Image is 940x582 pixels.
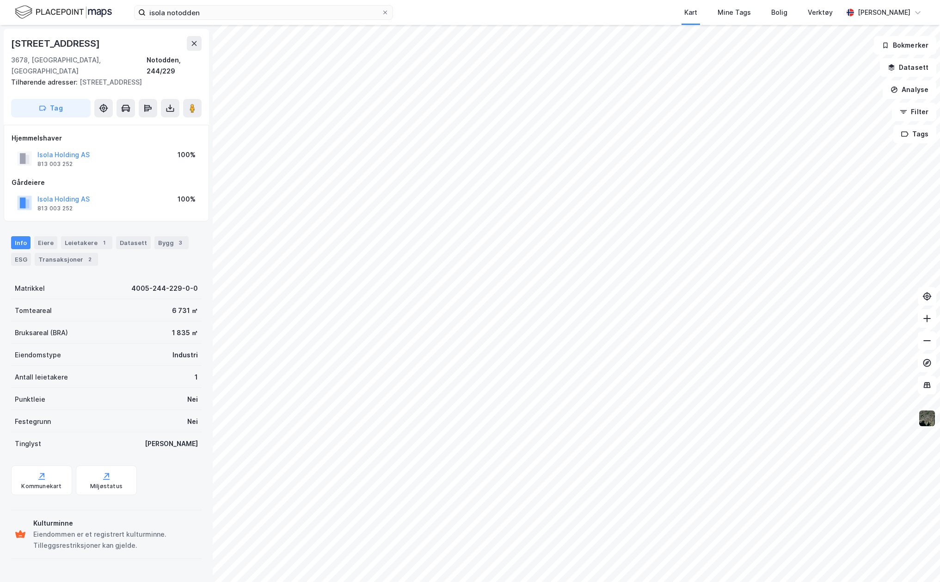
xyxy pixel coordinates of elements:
div: 1 [99,238,109,247]
img: 9k= [918,410,936,427]
div: 100% [178,149,196,160]
button: Analyse [883,80,936,99]
span: Tilhørende adresser: [11,78,80,86]
div: Punktleie [15,394,45,405]
div: 1 835 ㎡ [172,327,198,338]
div: Kommunekart [21,483,61,490]
div: Kart [684,7,697,18]
div: 1 [195,372,198,383]
div: 4005-244-229-0-0 [131,283,198,294]
div: Eiendommen er et registrert kulturminne. Tilleggsrestriksjoner kan gjelde. [33,529,198,551]
div: Verktøy [808,7,833,18]
div: Datasett [116,236,151,249]
div: Tinglyst [15,438,41,449]
div: Notodden, 244/229 [147,55,202,77]
div: Eiere [34,236,57,249]
div: Info [11,236,31,249]
div: Bygg [154,236,189,249]
div: 6 731 ㎡ [172,305,198,316]
div: 2 [85,255,94,264]
button: Tag [11,99,91,117]
img: logo.f888ab2527a4732fd821a326f86c7f29.svg [15,4,112,20]
div: 3 [176,238,185,247]
iframe: Chat Widget [894,538,940,582]
div: Nei [187,394,198,405]
div: Industri [172,349,198,361]
div: Hjemmelshaver [12,133,201,144]
div: [PERSON_NAME] [145,438,198,449]
div: Kontrollprogram for chat [894,538,940,582]
div: Transaksjoner [35,253,98,266]
div: Antall leietakere [15,372,68,383]
div: Bolig [771,7,787,18]
button: Bokmerker [874,36,936,55]
div: Bruksareal (BRA) [15,327,68,338]
div: Mine Tags [718,7,751,18]
button: Filter [892,103,936,121]
button: Datasett [880,58,936,77]
div: Leietakere [61,236,112,249]
div: Miljøstatus [90,483,123,490]
div: [STREET_ADDRESS] [11,36,102,51]
div: 813 003 252 [37,205,73,212]
div: [PERSON_NAME] [858,7,910,18]
div: ESG [11,253,31,266]
div: Tomteareal [15,305,52,316]
div: Eiendomstype [15,349,61,361]
div: 100% [178,194,196,205]
div: Gårdeiere [12,177,201,188]
button: Tags [893,125,936,143]
div: Festegrunn [15,416,51,427]
input: Søk på adresse, matrikkel, gårdeiere, leietakere eller personer [146,6,381,19]
div: 3678, [GEOGRAPHIC_DATA], [GEOGRAPHIC_DATA] [11,55,147,77]
div: Kulturminne [33,518,198,529]
div: Nei [187,416,198,427]
div: [STREET_ADDRESS] [11,77,194,88]
div: Matrikkel [15,283,45,294]
div: 813 003 252 [37,160,73,168]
